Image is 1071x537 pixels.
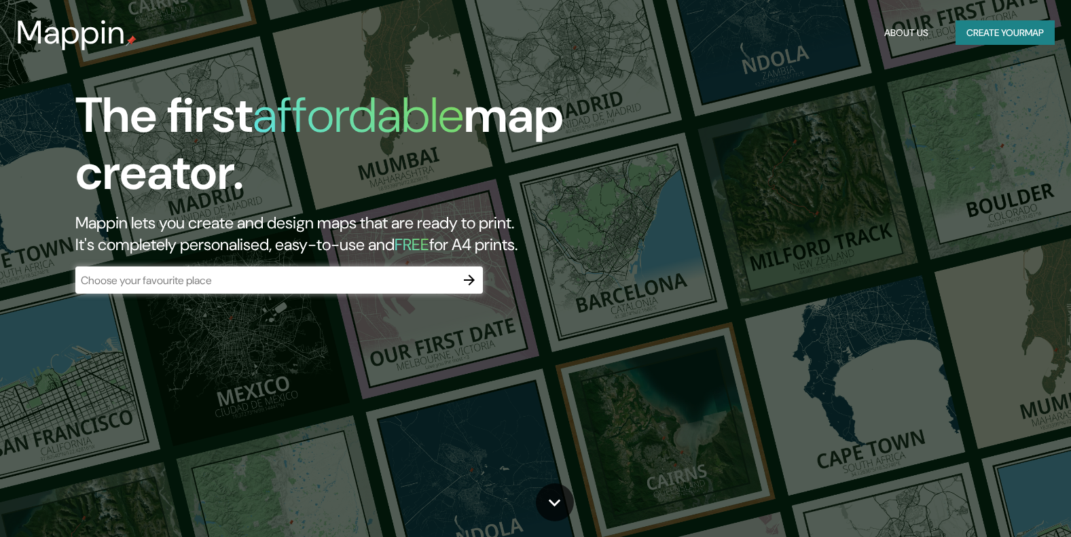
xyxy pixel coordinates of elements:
[126,35,137,46] img: mappin-pin
[253,84,464,147] h1: affordable
[956,20,1055,46] button: Create yourmap
[395,234,429,255] h5: FREE
[75,87,611,212] h1: The first map creator.
[75,212,611,256] h2: Mappin lets you create and design maps that are ready to print. It's completely personalised, eas...
[879,20,934,46] button: About Us
[16,14,126,52] h3: Mappin
[75,273,456,288] input: Choose your favourite place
